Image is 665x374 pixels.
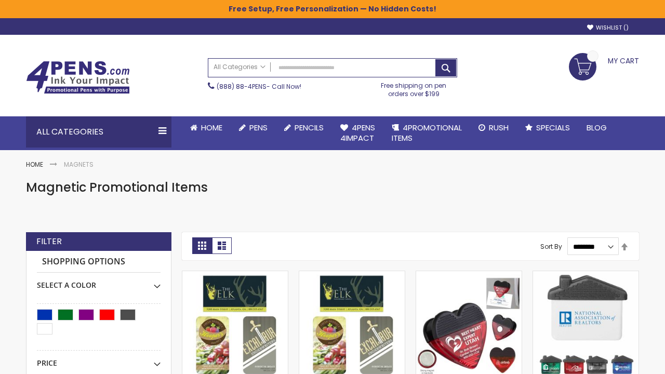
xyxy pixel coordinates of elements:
[370,77,458,98] div: Free shipping on pen orders over $199
[217,82,267,91] a: (888) 88-4PENS
[208,59,271,76] a: All Categories
[217,82,301,91] span: - Call Now!
[26,116,171,148] div: All Categories
[517,116,578,139] a: Specials
[231,116,276,139] a: Pens
[332,116,383,150] a: 4Pens4impact
[299,271,405,279] a: 30 Mil Full-Color Imprint Business Card Magnet
[26,160,43,169] a: Home
[578,116,615,139] a: Blog
[201,122,222,133] span: Home
[36,236,62,247] strong: Filter
[37,351,161,368] div: Price
[392,122,462,143] span: 4PROMOTIONAL ITEMS
[533,271,639,279] a: Promo House Magnet Clip
[470,116,517,139] a: Rush
[182,116,231,139] a: Home
[416,271,522,279] a: Heart Shaped Magnet And Memo Clip
[540,242,562,251] label: Sort By
[64,160,94,169] strong: Magnets
[340,122,375,143] span: 4Pens 4impact
[26,179,639,196] h1: Magnetic Promotional Items
[37,251,161,273] strong: Shopping Options
[249,122,268,133] span: Pens
[182,271,288,279] a: 20 Mil Full-Color Imprint Business Card Magnet
[489,122,509,133] span: Rush
[587,24,629,32] a: Wishlist
[536,122,570,133] span: Specials
[587,122,607,133] span: Blog
[192,237,212,254] strong: Grid
[26,61,130,94] img: 4Pens Custom Pens and Promotional Products
[37,273,161,290] div: Select A Color
[383,116,470,150] a: 4PROMOTIONALITEMS
[295,122,324,133] span: Pencils
[214,63,265,71] span: All Categories
[276,116,332,139] a: Pencils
